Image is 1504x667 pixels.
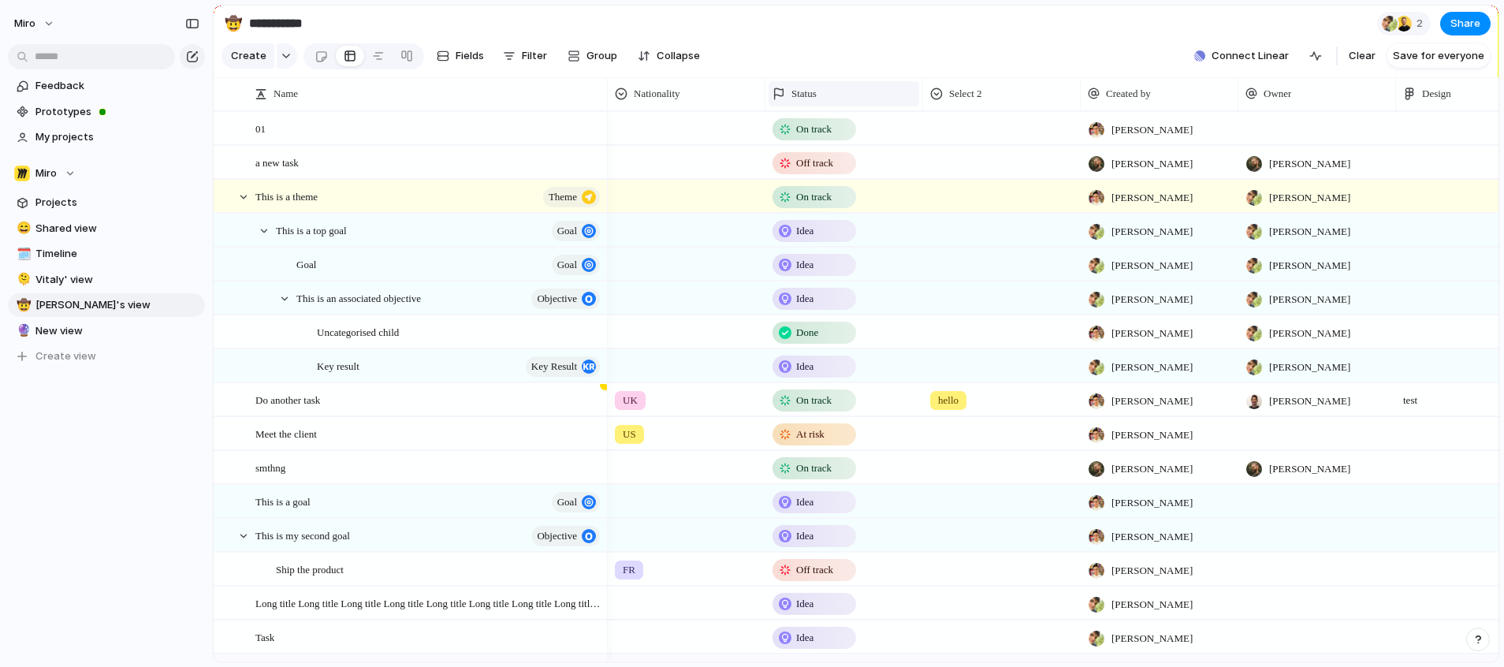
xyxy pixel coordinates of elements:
[255,187,318,205] span: This is a theme
[526,356,600,377] button: key result
[543,187,600,207] button: theme
[255,594,602,612] span: Long title Long title Long title Long title Long title Long title Long title Long title Long titl...
[796,562,833,578] span: Off track
[796,494,813,510] span: Idea
[1111,190,1193,206] span: [PERSON_NAME]
[274,86,298,102] span: Name
[1111,360,1193,375] span: [PERSON_NAME]
[14,16,35,32] span: miro
[796,223,813,239] span: Idea
[35,166,57,181] span: Miro
[222,43,274,69] button: Create
[1212,48,1289,64] span: Connect Linear
[1269,156,1350,172] span: [PERSON_NAME]
[35,129,199,145] span: My projects
[14,221,30,237] button: 😄
[276,560,344,578] span: Ship the product
[1342,43,1382,69] button: Clear
[634,86,680,102] span: Nationality
[8,162,205,185] button: Miro
[1111,393,1193,409] span: [PERSON_NAME]
[796,393,832,408] span: On track
[1111,597,1193,613] span: [PERSON_NAME]
[221,11,246,36] button: 🤠
[1111,563,1193,579] span: [PERSON_NAME]
[796,291,813,307] span: Idea
[552,221,600,241] button: goal
[1264,86,1291,102] span: Owner
[796,155,833,171] span: Off track
[1349,48,1376,64] span: Clear
[796,189,832,205] span: On track
[796,630,813,646] span: Idea
[531,289,600,309] button: objective
[557,254,577,276] span: goal
[623,562,635,578] span: FR
[255,390,320,408] span: Do another task
[1111,495,1193,511] span: [PERSON_NAME]
[255,526,350,544] span: This is my second goal
[791,86,817,102] span: Status
[255,153,299,171] span: a new task
[296,289,421,307] span: This is an associated objective
[796,596,813,612] span: Idea
[17,245,28,263] div: 🗓️
[1387,43,1491,69] button: Save for everyone
[17,322,28,340] div: 🔮
[14,323,30,339] button: 🔮
[796,325,818,341] span: Done
[317,356,359,374] span: Key result
[657,48,700,64] span: Collapse
[1106,86,1151,102] span: Created by
[1422,86,1451,102] span: Design
[8,125,205,149] a: My projects
[317,322,399,341] span: Uncategorised child
[1111,427,1193,443] span: [PERSON_NAME]
[1111,156,1193,172] span: [PERSON_NAME]
[552,492,600,512] button: goal
[7,11,63,36] button: miro
[296,255,316,273] span: Goal
[35,195,199,211] span: Projects
[1111,258,1193,274] span: [PERSON_NAME]
[35,348,96,364] span: Create view
[35,221,199,237] span: Shared view
[8,217,205,240] div: 😄Shared view
[8,345,205,368] button: Create view
[1111,224,1193,240] span: [PERSON_NAME]
[531,526,600,546] button: objective
[225,13,242,34] div: 🤠
[8,268,205,292] div: 🫠Vitaly' view
[1111,461,1193,477] span: [PERSON_NAME]
[1440,12,1491,35] button: Share
[1269,461,1350,477] span: [PERSON_NAME]
[796,121,832,137] span: On track
[631,43,706,69] button: Collapse
[35,78,199,94] span: Feedback
[1417,16,1428,32] span: 2
[17,270,28,289] div: 🫠
[537,288,577,310] span: objective
[623,427,636,442] span: US
[497,43,553,69] button: Filter
[255,492,311,510] span: This is a goal
[796,359,813,374] span: Idea
[8,319,205,343] a: 🔮New view
[1269,393,1350,409] span: [PERSON_NAME]
[531,356,577,378] span: key result
[796,460,832,476] span: On track
[796,257,813,273] span: Idea
[1111,529,1193,545] span: [PERSON_NAME]
[1269,360,1350,375] span: [PERSON_NAME]
[14,272,30,288] button: 🫠
[35,323,199,339] span: New view
[255,119,266,137] span: 01
[8,191,205,214] a: Projects
[1111,326,1193,341] span: [PERSON_NAME]
[35,297,199,313] span: [PERSON_NAME]'s view
[14,297,30,313] button: 🤠
[1188,44,1295,68] button: Connect Linear
[430,43,490,69] button: Fields
[17,296,28,315] div: 🤠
